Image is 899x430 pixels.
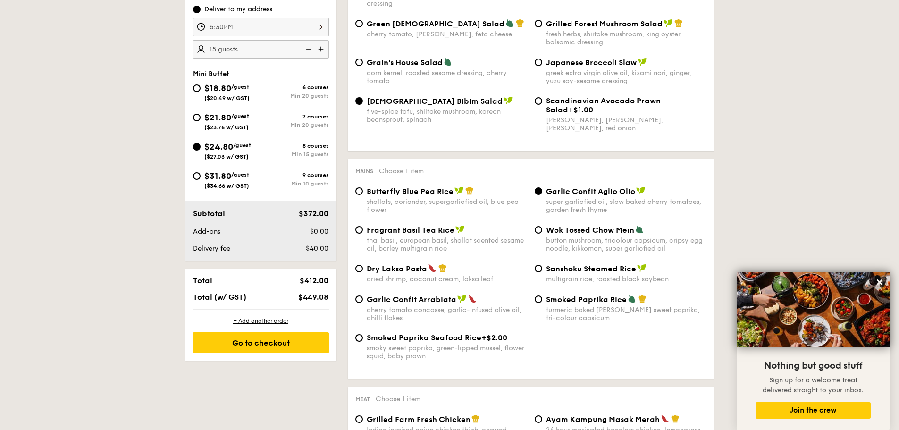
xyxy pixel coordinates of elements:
div: shallots, coriander, supergarlicfied oil, blue pea flower [367,198,527,214]
span: +$2.00 [481,333,507,342]
img: icon-vegan.f8ff3823.svg [455,225,465,234]
div: cherry tomato, [PERSON_NAME], feta cheese [367,30,527,38]
input: $31.80/guest($34.66 w/ GST)9 coursesMin 10 guests [193,172,201,180]
div: 9 courses [261,172,329,178]
span: $21.80 [204,112,231,123]
span: +$1.00 [568,105,593,114]
img: icon-vegan.f8ff3823.svg [454,186,464,195]
div: Min 10 guests [261,180,329,187]
span: Butterfly Blue Pea Rice [367,187,454,196]
input: Garlic Confit Aglio Oliosuper garlicfied oil, slow baked cherry tomatoes, garden fresh thyme [535,187,542,195]
span: ($20.49 w/ GST) [204,95,250,101]
span: $40.00 [306,245,328,253]
span: $449.08 [298,293,328,302]
span: Grilled Farm Fresh Chicken [367,415,471,424]
div: [PERSON_NAME], [PERSON_NAME], [PERSON_NAME], red onion [546,116,706,132]
div: smoky sweet paprika, green-lipped mussel, flower squid, baby prawn [367,344,527,360]
span: Nothing but good stuff [764,360,862,371]
span: Grilled Forest Mushroom Salad [546,19,663,28]
img: icon-vegan.f8ff3823.svg [638,58,647,66]
span: Total (w/ GST) [193,293,246,302]
div: button mushroom, tricolour capsicum, cripsy egg noodle, kikkoman, super garlicfied oil [546,236,706,253]
img: icon-vegetarian.fe4039eb.svg [444,58,452,66]
input: Green [DEMOGRAPHIC_DATA] Saladcherry tomato, [PERSON_NAME], feta cheese [355,20,363,27]
span: $412.00 [300,276,328,285]
div: 7 courses [261,113,329,120]
img: icon-vegan.f8ff3823.svg [637,264,647,272]
span: $24.80 [204,142,233,152]
span: $18.80 [204,83,231,93]
div: thai basil, european basil, shallot scented sesame oil, barley multigrain rice [367,236,527,253]
span: ($34.66 w/ GST) [204,183,249,189]
span: Delivery fee [193,245,230,253]
img: icon-vegan.f8ff3823.svg [636,186,646,195]
img: icon-vegan.f8ff3823.svg [664,19,673,27]
input: Smoked Paprika Seafood Rice+$2.00smoky sweet paprika, green-lipped mussel, flower squid, baby prawn [355,334,363,342]
div: + Add another order [193,317,329,325]
input: Fragrant Basil Tea Ricethai basil, european basil, shallot scented sesame oil, barley multigrain ... [355,226,363,234]
span: Mini Buffet [193,70,229,78]
img: icon-chef-hat.a58ddaea.svg [671,414,680,423]
div: cherry tomato concasse, garlic-infused olive oil, chilli flakes [367,306,527,322]
span: Meat [355,396,370,403]
div: Go to checkout [193,332,329,353]
img: icon-chef-hat.a58ddaea.svg [674,19,683,27]
input: $21.80/guest($23.76 w/ GST)7 coursesMin 20 guests [193,114,201,121]
img: icon-vegetarian.fe4039eb.svg [635,225,644,234]
div: 8 courses [261,143,329,149]
input: Japanese Broccoli Slawgreek extra virgin olive oil, kizami nori, ginger, yuzu soy-sesame dressing [535,59,542,66]
div: turmeric baked [PERSON_NAME] sweet paprika, tri-colour capsicum [546,306,706,322]
span: /guest [231,113,249,119]
input: Dry Laksa Pastadried shrimp, coconut cream, laksa leaf [355,265,363,272]
img: DSC07876-Edit02-Large.jpeg [737,272,890,347]
span: $372.00 [299,209,328,218]
div: multigrain rice, roasted black soybean [546,275,706,283]
span: Scandinavian Avocado Prawn Salad [546,96,661,114]
span: Garlic Confit Arrabiata [367,295,456,304]
span: Smoked Paprika Rice [546,295,627,304]
img: icon-chef-hat.a58ddaea.svg [438,264,447,272]
span: $31.80 [204,171,231,181]
img: icon-chef-hat.a58ddaea.svg [516,19,524,27]
img: icon-add.58712e84.svg [315,40,329,58]
input: Deliver to my address [193,6,201,13]
span: /guest [231,171,249,178]
span: Total [193,276,212,285]
div: five-spice tofu, shiitake mushroom, korean beansprout, spinach [367,108,527,124]
span: $0.00 [310,228,328,236]
input: Grain's House Saladcorn kernel, roasted sesame dressing, cherry tomato [355,59,363,66]
img: icon-reduce.1d2dbef1.svg [301,40,315,58]
div: dried shrimp, coconut cream, laksa leaf [367,275,527,283]
span: Garlic Confit Aglio Olio [546,187,635,196]
input: $24.80/guest($27.03 w/ GST)8 coursesMin 15 guests [193,143,201,151]
span: /guest [231,84,249,90]
input: Scandinavian Avocado Prawn Salad+$1.00[PERSON_NAME], [PERSON_NAME], [PERSON_NAME], red onion [535,97,542,105]
img: icon-vegetarian.fe4039eb.svg [628,295,636,303]
span: Sign up for a welcome treat delivered straight to your inbox. [763,376,864,394]
input: Event time [193,18,329,36]
span: Add-ons [193,228,220,236]
span: Deliver to my address [204,5,272,14]
div: 6 courses [261,84,329,91]
img: icon-spicy.37a8142b.svg [428,264,437,272]
span: ($23.76 w/ GST) [204,124,249,131]
input: Sanshoku Steamed Ricemultigrain rice, roasted black soybean [535,265,542,272]
span: Choose 1 item [376,395,420,403]
input: Smoked Paprika Riceturmeric baked [PERSON_NAME] sweet paprika, tri-colour capsicum [535,295,542,303]
button: Join the crew [756,402,871,419]
span: /guest [233,142,251,149]
div: greek extra virgin olive oil, kizami nori, ginger, yuzu soy-sesame dressing [546,69,706,85]
div: Min 20 guests [261,93,329,99]
span: Grain's House Salad [367,58,443,67]
span: Fragrant Basil Tea Rice [367,226,454,235]
input: $18.80/guest($20.49 w/ GST)6 coursesMin 20 guests [193,84,201,92]
div: Min 15 guests [261,151,329,158]
input: Ayam Kampung Masak Merah24 hour marinated boneless chicken, lemongrass and lime leaf scented samb... [535,415,542,423]
img: icon-spicy.37a8142b.svg [468,295,477,303]
span: Choose 1 item [379,167,424,175]
span: Mains [355,168,373,175]
span: Japanese Broccoli Slaw [546,58,637,67]
div: super garlicfied oil, slow baked cherry tomatoes, garden fresh thyme [546,198,706,214]
span: Subtotal [193,209,225,218]
input: Number of guests [193,40,329,59]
